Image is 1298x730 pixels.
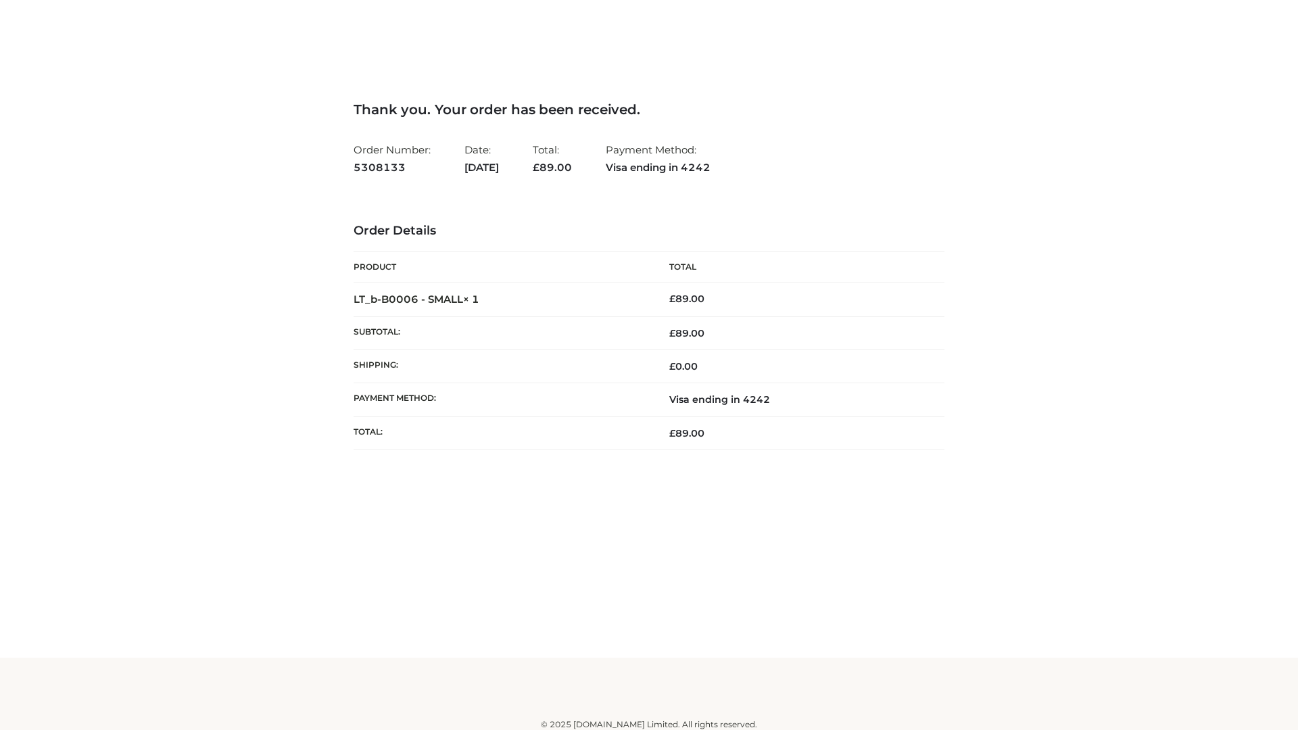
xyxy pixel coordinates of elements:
strong: 5308133 [354,159,431,176]
bdi: 89.00 [669,293,704,305]
bdi: 0.00 [669,360,698,372]
th: Total: [354,416,649,449]
strong: LT_b-B0006 - SMALL [354,293,479,306]
span: 89.00 [669,327,704,339]
li: Payment Method: [606,138,711,179]
th: Payment method: [354,383,649,416]
span: £ [533,161,539,174]
li: Order Number: [354,138,431,179]
h3: Order Details [354,224,944,239]
th: Subtotal: [354,316,649,349]
span: £ [669,427,675,439]
span: £ [669,327,675,339]
th: Product [354,252,649,283]
span: £ [669,360,675,372]
li: Date: [464,138,499,179]
h3: Thank you. Your order has been received. [354,101,944,118]
strong: × 1 [463,293,479,306]
span: 89.00 [669,427,704,439]
th: Shipping: [354,350,649,383]
span: 89.00 [533,161,572,174]
strong: [DATE] [464,159,499,176]
strong: Visa ending in 4242 [606,159,711,176]
td: Visa ending in 4242 [649,383,944,416]
li: Total: [533,138,572,179]
span: £ [669,293,675,305]
th: Total [649,252,944,283]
